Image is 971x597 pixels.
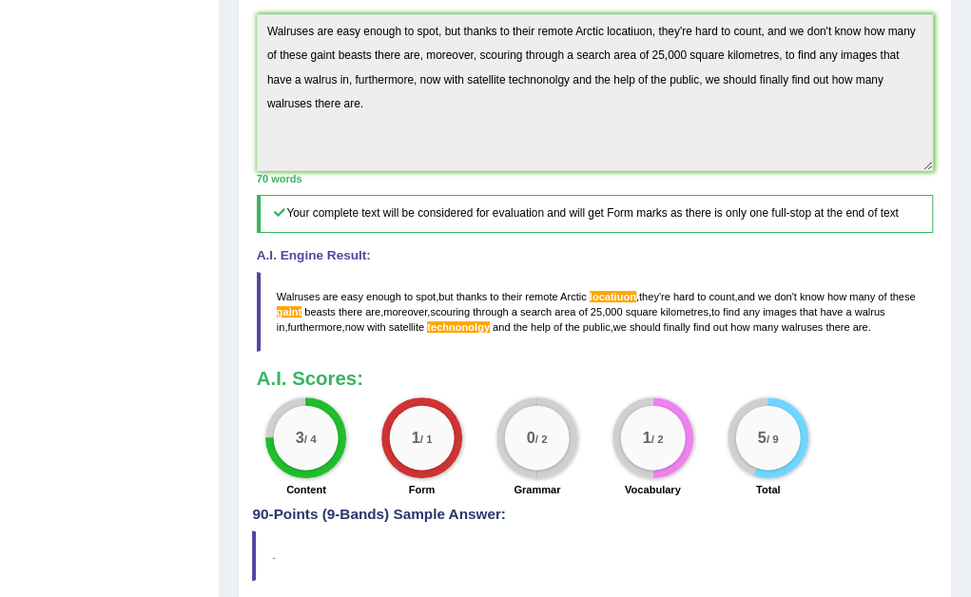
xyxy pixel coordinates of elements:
[257,272,934,353] blockquote: , , ' , ' , , , , , , , .
[613,321,627,333] span: we
[419,433,432,446] small: / 1
[277,306,301,318] span: Possible spelling mistake found. (did you mean: gain)
[514,482,560,497] label: Grammar
[661,291,670,302] span: re
[257,195,934,234] h5: Your complete text will be considered for evaluation and will get Form marks as there is only one...
[296,430,304,447] big: 3
[438,291,453,302] span: but
[365,306,380,318] span: are
[527,430,535,447] big: 0
[430,306,470,318] span: scouring
[304,306,336,318] span: beasts
[416,291,436,302] span: spot
[525,291,557,302] span: remote
[473,306,508,318] span: through
[501,291,522,302] span: their
[339,306,362,318] span: there
[756,482,781,497] label: Total
[800,291,825,302] span: know
[878,291,886,302] span: of
[531,321,551,333] span: help
[591,306,602,318] span: 25
[553,321,562,333] span: of
[758,291,771,302] span: we
[730,321,749,333] span: how
[554,306,575,318] span: area
[520,306,552,318] span: search
[781,321,823,333] span: walruses
[490,291,498,302] span: to
[493,321,510,333] span: and
[411,430,419,447] big: 1
[605,306,622,318] span: 000
[854,306,884,318] span: walrus
[723,306,740,318] span: find
[322,291,338,302] span: are
[774,291,791,302] span: don
[345,321,364,333] span: now
[711,306,720,318] span: to
[767,433,779,446] small: / 9
[277,291,320,302] span: Walruses
[340,291,362,302] span: easy
[366,291,401,302] span: enough
[456,291,488,302] span: thanks
[277,321,285,333] span: in
[852,321,867,333] span: are
[286,482,326,497] label: Content
[578,306,587,318] span: of
[257,249,934,263] h4: A.I. Engine Result:
[389,321,424,333] span: satellite
[513,321,527,333] span: the
[304,433,317,446] small: / 4
[827,291,846,302] span: how
[709,291,734,302] span: count
[639,291,659,302] span: they
[673,291,694,302] span: hard
[713,321,728,333] span: out
[642,430,651,447] big: 1
[287,321,341,333] span: furthermore
[889,291,915,302] span: these
[590,291,636,302] span: Possible spelling mistake found. (did you mean: location)
[758,430,767,447] big: 5
[660,306,708,318] span: kilometres
[257,171,934,186] div: 70 words
[565,321,579,333] span: the
[630,321,661,333] span: should
[427,321,490,333] span: Possible spelling mistake found. (did you mean: technology)
[663,321,689,333] span: finally
[383,306,427,318] span: moreover
[651,433,663,446] small: / 2
[743,306,760,318] span: any
[626,306,658,318] span: square
[845,306,851,318] span: a
[535,433,548,446] small: / 2
[404,291,413,302] span: to
[625,482,681,497] label: Vocabulary
[800,306,817,318] span: that
[560,291,587,302] span: Arctic
[583,321,611,333] span: public
[252,530,937,580] blockquote: .
[409,482,436,497] label: Form
[752,321,778,333] span: many
[825,321,849,333] span: there
[693,321,710,333] span: find
[820,306,843,318] span: have
[849,291,875,302] span: many
[257,368,363,389] b: A.I. Scores:
[737,291,754,302] span: and
[794,291,797,302] span: t
[367,321,386,333] span: with
[763,306,797,318] span: images
[697,291,706,302] span: to
[512,306,517,318] span: a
